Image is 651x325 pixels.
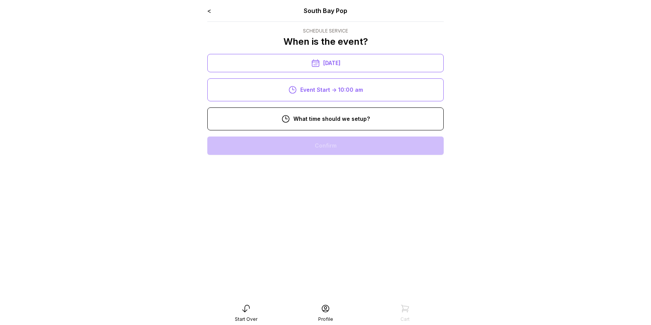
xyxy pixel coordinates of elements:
p: When is the event? [283,36,368,48]
div: Start Over [235,316,257,322]
a: < [207,7,211,15]
div: South Bay Pop [255,6,397,15]
div: Profile [318,316,333,322]
div: Cart [400,316,410,322]
div: Schedule Service [283,28,368,34]
div: [DATE] [207,54,444,72]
